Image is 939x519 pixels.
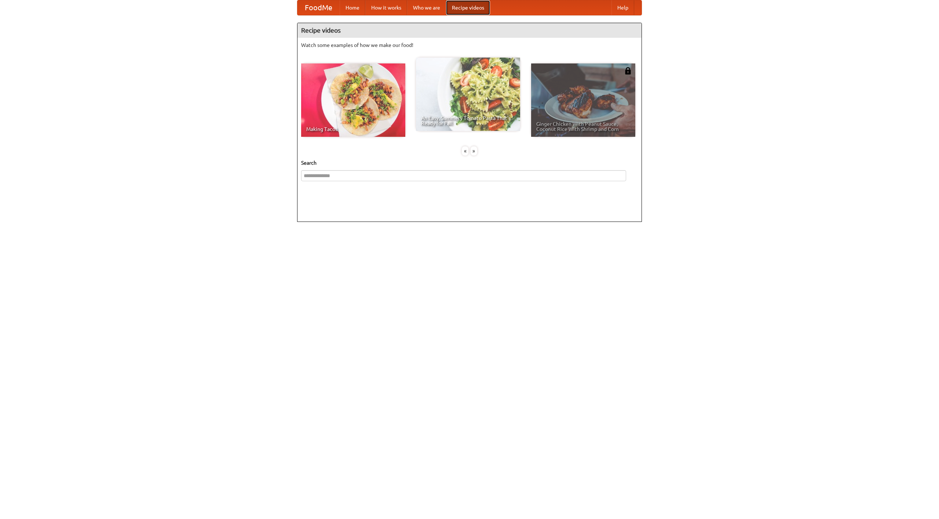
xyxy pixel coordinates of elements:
div: » [471,146,477,156]
span: Making Tacos [306,127,400,132]
a: Help [611,0,634,15]
div: « [462,146,468,156]
a: Making Tacos [301,63,405,137]
img: 483408.png [624,67,632,74]
a: How it works [365,0,407,15]
a: Recipe videos [446,0,490,15]
h5: Search [301,159,638,167]
p: Watch some examples of how we make our food! [301,41,638,49]
h4: Recipe videos [297,23,642,38]
a: An Easy, Summery Tomato Pasta That's Ready for Fall [416,58,520,131]
a: Who we are [407,0,446,15]
a: Home [340,0,365,15]
span: An Easy, Summery Tomato Pasta That's Ready for Fall [421,116,515,126]
a: FoodMe [297,0,340,15]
